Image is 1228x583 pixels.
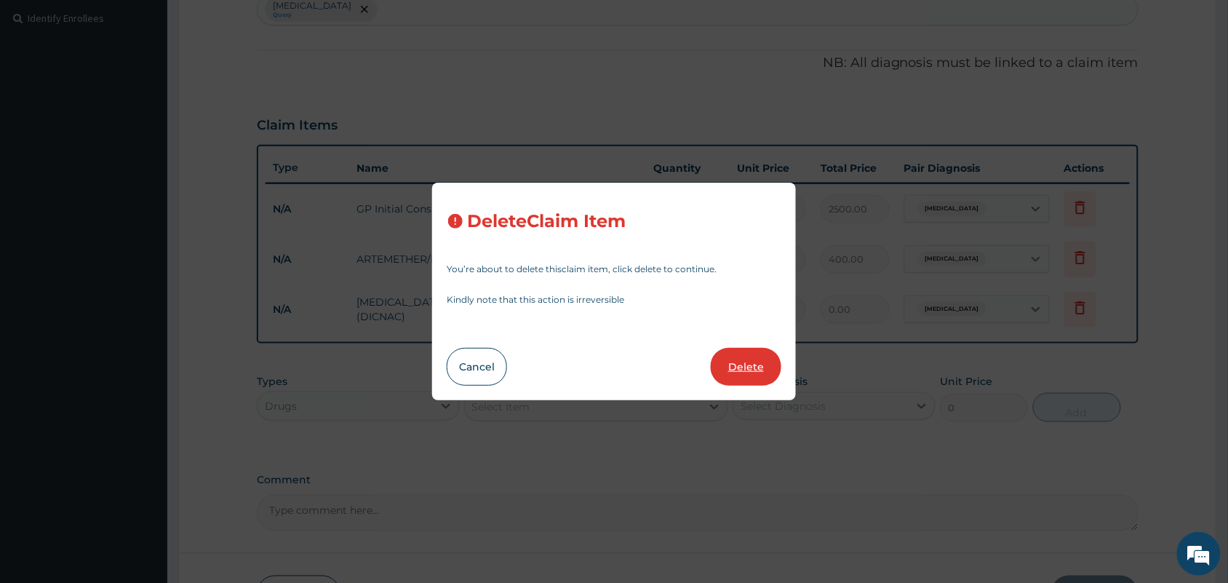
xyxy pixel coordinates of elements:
div: Minimize live chat window [239,7,274,42]
button: Cancel [447,348,507,386]
p: Kindly note that this action is irreversible [447,296,781,304]
div: Chat with us now [76,82,244,100]
button: Delete [711,348,781,386]
p: You’re about to delete this claim item , click delete to continue. [447,265,781,274]
textarea: Type your message and hit 'Enter' [7,397,277,448]
span: We're online! [84,183,201,330]
img: d_794563401_company_1708531726252_794563401 [27,73,59,109]
h3: Delete Claim Item [467,212,626,231]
